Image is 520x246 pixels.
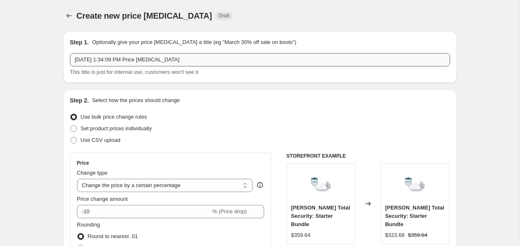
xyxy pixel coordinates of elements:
[77,196,128,202] span: Price change amount
[92,38,296,46] p: Optionally give your price [MEDICAL_DATA] a title (eg "March 30% off sale on boots")
[81,125,152,132] span: Set product prices individually
[385,231,404,239] div: $323.68
[92,96,180,105] p: Select how the prices should change
[385,205,444,227] span: [PERSON_NAME] Total Security: Starter Bundle
[63,10,75,22] button: Price change jobs
[81,137,120,143] span: Use CSV upload
[77,11,212,20] span: Create new price [MEDICAL_DATA]
[70,53,450,66] input: 30% off holiday sale
[70,96,89,105] h2: Step 2.
[77,205,211,218] input: -15
[219,12,229,19] span: Draft
[77,170,108,176] span: Change type
[70,38,89,46] h2: Step 1.
[81,114,147,120] span: Use bulk price change rules
[408,231,427,239] strike: $359.64
[77,222,100,228] span: Rounding
[70,69,198,75] span: This title is just for internal use, customers won't see it
[212,208,247,214] span: % (Price drop)
[399,168,432,201] img: ats-starter-bundle_80x.png
[256,181,264,189] div: help
[291,205,350,227] span: [PERSON_NAME] Total Security: Starter Bundle
[286,153,450,159] h6: STOREFRONT EXAMPLE
[88,233,138,239] span: Round to nearest .01
[304,168,337,201] img: ats-starter-bundle_80x.png
[291,231,311,239] div: $359.64
[77,160,89,166] h3: Price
